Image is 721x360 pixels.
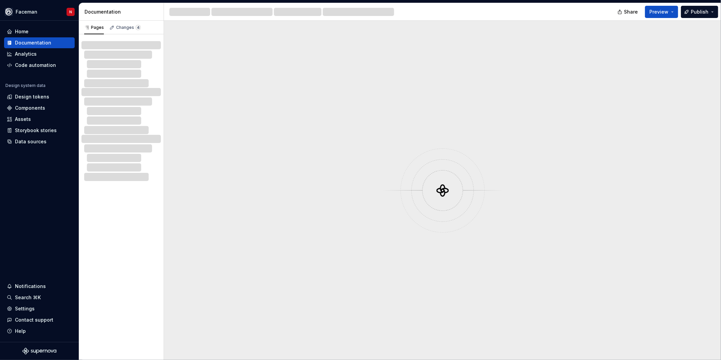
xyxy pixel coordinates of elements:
a: Settings [4,303,75,314]
div: Contact support [15,317,53,323]
div: Faceman [16,8,37,15]
div: Documentation [85,8,161,15]
button: Preview [645,6,678,18]
a: Code automation [4,60,75,71]
a: Data sources [4,136,75,147]
button: Notifications [4,281,75,292]
div: Components [15,105,45,111]
div: Analytics [15,51,37,57]
a: Design tokens [4,91,75,102]
div: Storybook stories [15,127,57,134]
div: Data sources [15,138,47,145]
div: Search ⌘K [15,294,41,301]
div: Changes [116,25,141,30]
div: Design system data [5,83,45,88]
span: Share [624,8,638,15]
div: Settings [15,305,35,312]
div: Home [15,28,29,35]
a: Storybook stories [4,125,75,136]
a: Documentation [4,37,75,48]
button: FacemanN [1,4,77,19]
a: Components [4,103,75,113]
button: Share [614,6,642,18]
div: Documentation [15,39,51,46]
button: Search ⌘K [4,292,75,303]
a: Analytics [4,49,75,59]
button: Publish [681,6,718,18]
span: 4 [135,25,141,30]
span: Publish [691,8,708,15]
div: Assets [15,116,31,123]
img: 87d06435-c97f-426c-aa5d-5eb8acd3d8b3.png [5,8,13,16]
button: Contact support [4,314,75,325]
span: Preview [649,8,668,15]
div: N [69,9,72,15]
a: Assets [4,114,75,125]
div: Pages [84,25,104,30]
a: Home [4,26,75,37]
button: Help [4,326,75,337]
svg: Supernova Logo [22,348,56,355]
div: Notifications [15,283,46,290]
div: Help [15,328,26,335]
div: Design tokens [15,93,49,100]
div: Code automation [15,62,56,69]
